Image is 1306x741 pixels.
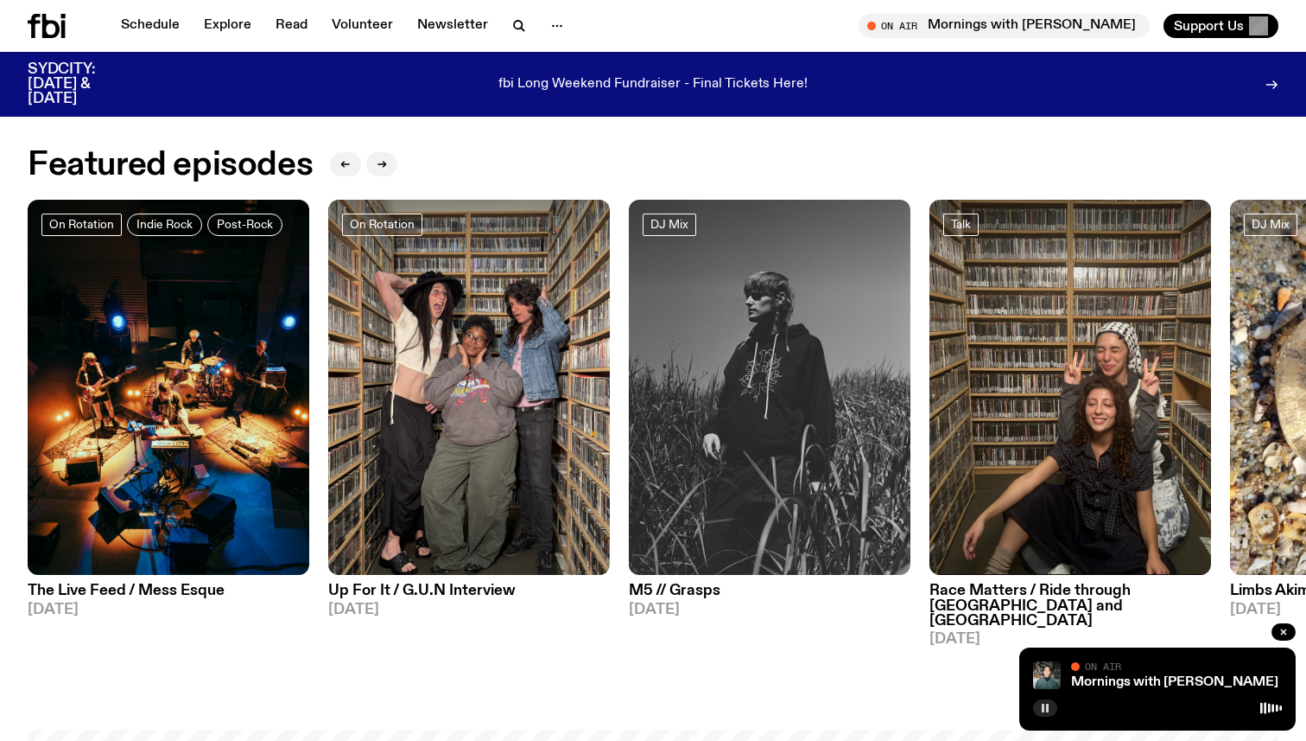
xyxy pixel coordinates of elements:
span: On Air [1085,661,1121,672]
a: The Live Feed / Mess Esque[DATE] [28,575,309,616]
span: Talk [951,218,971,231]
a: Schedule [111,14,190,38]
a: Talk [943,214,979,236]
img: Radio presenter Ben Hansen sits in front of a wall of photos and an fbi radio sign. Film photo. B... [1033,661,1061,689]
h3: The Live Feed / Mess Esque [28,584,309,598]
span: Support Us [1174,18,1244,34]
a: Volunteer [321,14,403,38]
a: Race Matters / Ride through [GEOGRAPHIC_DATA] and [GEOGRAPHIC_DATA][DATE] [929,575,1211,646]
span: [DATE] [328,603,610,617]
h3: Up For It / G.U.N Interview [328,584,610,598]
a: M5 // Grasps[DATE] [629,575,910,616]
span: DJ Mix [650,218,688,231]
a: Post-Rock [207,214,282,236]
p: fbi Long Weekend Fundraiser - Final Tickets Here! [498,77,808,93]
button: Support Us [1163,14,1278,38]
h3: Race Matters / Ride through [GEOGRAPHIC_DATA] and [GEOGRAPHIC_DATA] [929,584,1211,628]
h2: Featured episodes [28,150,313,181]
span: [DATE] [28,603,309,617]
a: On Rotation [41,214,122,236]
a: DJ Mix [643,214,696,236]
a: On Rotation [342,214,422,236]
a: DJ Mix [1244,214,1297,236]
a: Read [265,14,318,38]
span: DJ Mix [1252,218,1290,231]
h3: M5 // Grasps [629,584,910,598]
a: Up For It / G.U.N Interview[DATE] [328,575,610,616]
a: Indie Rock [127,214,202,236]
span: [DATE] [629,603,910,617]
a: Mornings with [PERSON_NAME] [1071,675,1278,689]
span: Post-Rock [217,218,273,231]
span: On Rotation [350,218,415,231]
span: On Rotation [49,218,114,231]
a: Newsletter [407,14,498,38]
span: [DATE] [929,632,1211,647]
img: Sara and Malaak squatting on ground in fbi music library. Sara is making peace signs behind Malaa... [929,200,1211,576]
h3: SYDCITY: [DATE] & [DATE] [28,62,138,106]
button: On AirMornings with [PERSON_NAME] [859,14,1150,38]
a: Explore [193,14,262,38]
span: Indie Rock [136,218,193,231]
